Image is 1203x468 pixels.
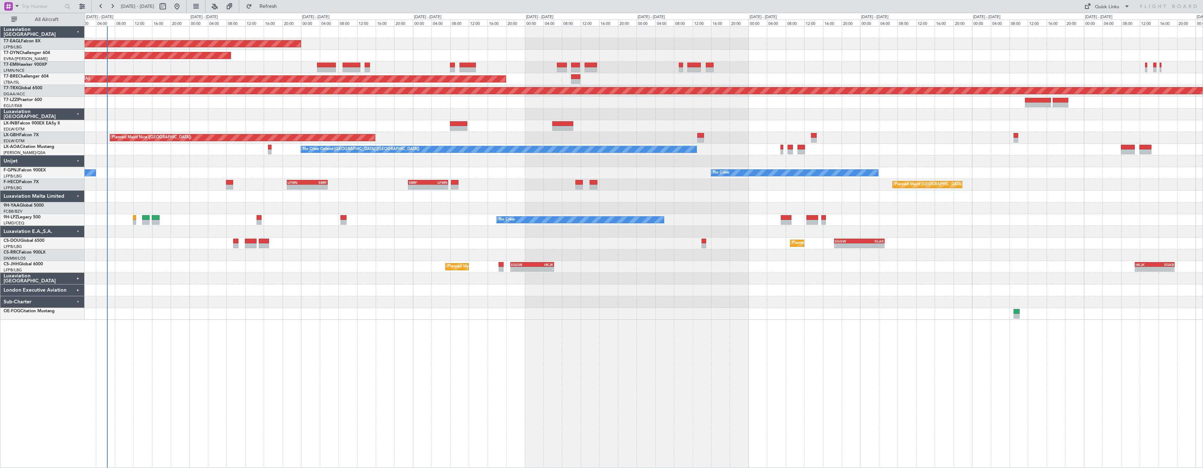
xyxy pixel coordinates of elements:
[532,262,553,267] div: HKJK
[4,127,25,132] a: EDLW/DTM
[835,244,859,248] div: -
[4,74,18,79] span: T7-BRE
[511,267,532,271] div: -
[4,150,45,155] a: [PERSON_NAME]/QSA
[86,14,113,20] div: [DATE] - [DATE]
[4,180,19,184] span: F-HECD
[4,168,46,172] a: F-GPNJFalcon 900EX
[711,20,730,26] div: 16:00
[638,14,665,20] div: [DATE] - [DATE]
[4,39,41,43] a: T7-EAGLFalcon 8X
[525,20,543,26] div: 00:00
[4,86,18,90] span: T7-TRX
[376,20,394,26] div: 16:00
[18,17,75,22] span: All Aircraft
[4,133,39,137] a: LX-GBHFalcon 7X
[935,20,953,26] div: 16:00
[77,20,96,26] div: 00:00
[409,185,428,189] div: -
[4,203,20,208] span: 9H-YAA
[4,39,21,43] span: T7-EAGL
[303,144,419,155] div: No Crew Ostend-[GEOGRAPHIC_DATA] ([GEOGRAPHIC_DATA])
[767,20,785,26] div: 04:00
[730,20,748,26] div: 20:00
[4,262,43,266] a: CS-JHHGlobal 6000
[693,20,711,26] div: 12:00
[1085,14,1112,20] div: [DATE] - [DATE]
[4,215,41,219] a: 9H-LPZLegacy 500
[4,80,20,85] a: LTBA/ISL
[4,56,48,62] a: EVRA/[PERSON_NAME]
[4,209,22,214] a: FCBB/BZV
[4,98,42,102] a: T7-LZZIPraetor 600
[121,3,154,10] span: [DATE] - [DATE]
[320,20,338,26] div: 04:00
[1047,20,1065,26] div: 16:00
[4,133,19,137] span: LX-GBH
[1028,20,1046,26] div: 12:00
[859,239,884,243] div: KLAX
[4,63,47,67] a: T7-EMIHawker 900XP
[414,14,441,20] div: [DATE] - [DATE]
[954,20,972,26] div: 20:00
[4,51,50,55] a: T7-DYNChallenger 604
[133,20,152,26] div: 12:00
[1177,20,1196,26] div: 20:00
[1102,20,1121,26] div: 04:00
[4,256,26,261] a: DNMM/LOS
[1159,20,1177,26] div: 16:00
[4,267,22,273] a: LFPB/LBG
[4,203,44,208] a: 9H-YAAGlobal 5000
[674,20,692,26] div: 08:00
[226,20,245,26] div: 08:00
[112,132,191,143] div: Planned Maint Nice ([GEOGRAPHIC_DATA])
[1065,20,1084,26] div: 20:00
[301,20,319,26] div: 00:00
[4,74,49,79] a: T7-BREChallenger 604
[4,98,18,102] span: T7-LZZI
[4,145,20,149] span: LX-AOA
[991,20,1009,26] div: 04:00
[1095,4,1119,11] div: Quick Links
[4,250,19,255] span: CS-RRC
[526,14,553,20] div: [DATE] - [DATE]
[4,91,25,97] a: DGAA/ACC
[1135,262,1155,267] div: HKJK
[860,20,879,26] div: 00:00
[4,185,22,191] a: LFPB/LBG
[4,215,18,219] span: 9H-LPZ
[288,180,307,185] div: LFMN
[4,138,25,144] a: EDLW/DTM
[4,121,17,126] span: LX-INB
[208,20,226,26] div: 04:00
[1135,267,1155,271] div: -
[96,20,114,26] div: 04:00
[4,168,19,172] span: F-GPNJ
[4,262,19,266] span: CS-JHH
[302,14,329,20] div: [DATE] - [DATE]
[4,309,55,313] a: OE-FOGCitation Mustang
[897,20,916,26] div: 08:00
[469,20,487,26] div: 12:00
[413,20,431,26] div: 00:00
[288,185,307,189] div: -
[253,4,283,9] span: Refresh
[1140,20,1158,26] div: 12:00
[543,20,562,26] div: 04:00
[748,20,767,26] div: 00:00
[307,180,327,185] div: SBRF
[22,1,63,12] input: Trip Number
[245,20,264,26] div: 12:00
[190,14,218,20] div: [DATE] - [DATE]
[283,20,301,26] div: 20:00
[823,20,842,26] div: 16:00
[916,20,935,26] div: 12:00
[1084,20,1102,26] div: 00:00
[861,14,888,20] div: [DATE] - [DATE]
[447,261,559,272] div: Planned Maint [GEOGRAPHIC_DATA] ([GEOGRAPHIC_DATA])
[532,267,553,271] div: -
[792,238,904,249] div: Planned Maint [GEOGRAPHIC_DATA] ([GEOGRAPHIC_DATA])
[488,20,506,26] div: 16:00
[581,20,599,26] div: 12:00
[4,244,22,249] a: LFPB/LBG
